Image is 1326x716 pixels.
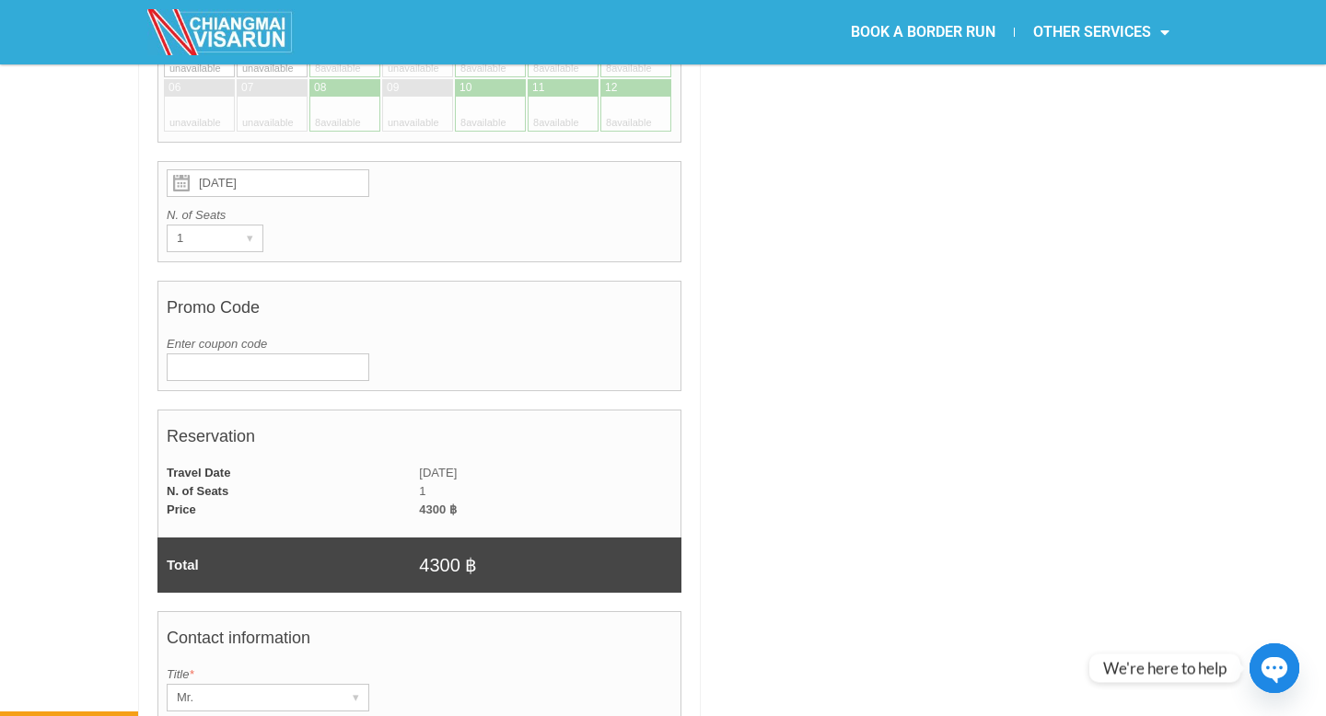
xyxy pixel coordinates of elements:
div: 12 [605,80,617,96]
nav: Menu [663,11,1188,53]
td: 1 [419,482,680,501]
td: Total [157,537,419,593]
label: Title [167,665,672,684]
div: 08 [314,80,326,96]
td: [DATE] [419,464,680,482]
a: OTHER SERVICES [1015,11,1188,53]
div: 09 [387,80,399,96]
td: 4300 ฿ [419,537,680,593]
td: 4300 ฿ [419,501,680,519]
div: 10 [459,80,471,96]
h4: Promo Code [167,289,672,335]
div: 06 [169,80,180,96]
td: Price [157,501,419,519]
div: 07 [241,80,253,96]
div: 11 [532,80,544,96]
h4: Reservation [167,418,672,464]
h4: Contact information [167,619,672,665]
label: Enter coupon code [167,335,672,353]
a: BOOK A BORDER RUN [832,11,1014,53]
div: ▾ [343,685,368,710]
label: N. of Seats [167,206,672,225]
td: N. of Seats [157,482,419,501]
div: 1 [168,225,227,251]
td: Travel Date [157,464,419,482]
div: ▾ [237,225,262,251]
div: Mr. [168,685,333,710]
